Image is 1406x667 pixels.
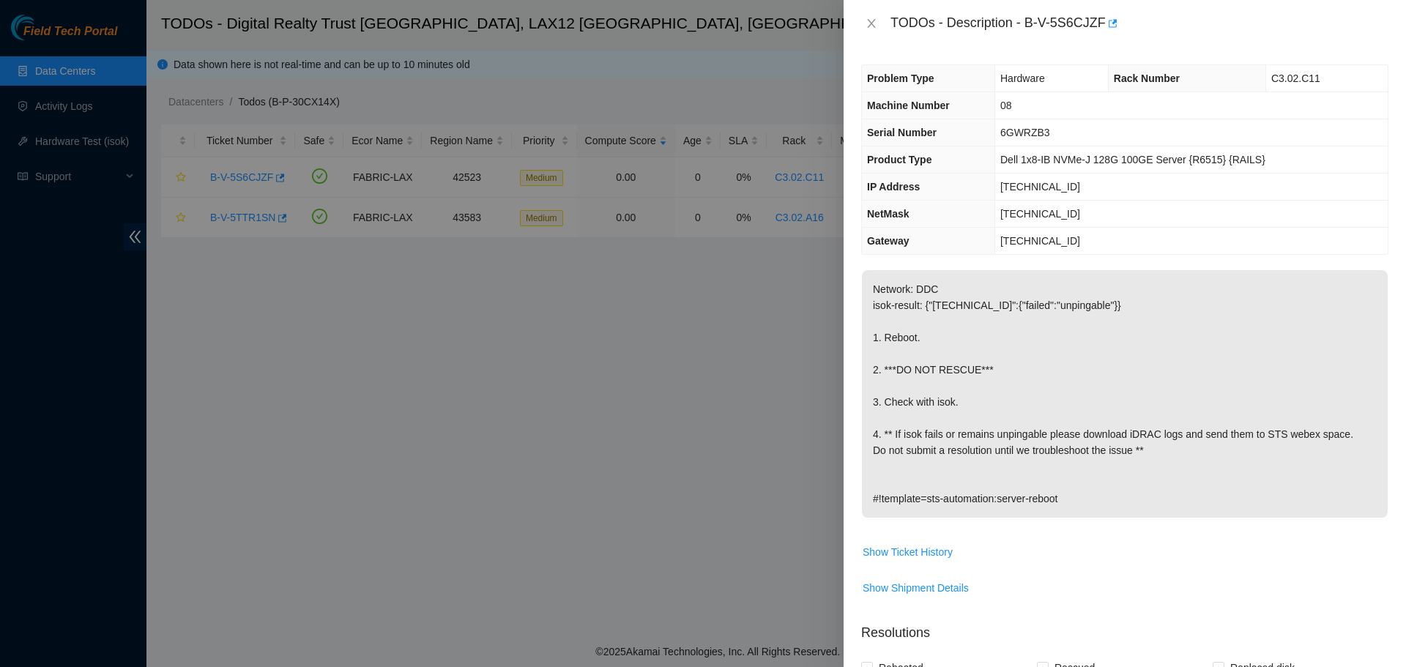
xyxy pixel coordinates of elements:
span: Product Type [867,154,931,165]
span: IP Address [867,181,920,193]
span: [TECHNICAL_ID] [1000,235,1080,247]
span: Serial Number [867,127,937,138]
button: Show Shipment Details [862,576,970,600]
span: close [866,18,877,29]
span: Hardware [1000,72,1045,84]
span: 08 [1000,100,1012,111]
span: Show Shipment Details [863,580,969,596]
span: C3.02.C11 [1271,72,1320,84]
span: [TECHNICAL_ID] [1000,181,1080,193]
span: 6GWRZB3 [1000,127,1050,138]
span: Show Ticket History [863,544,953,560]
span: Gateway [867,235,910,247]
span: Rack Number [1114,72,1180,84]
span: Machine Number [867,100,950,111]
p: Resolutions [861,611,1388,643]
span: NetMask [867,208,910,220]
span: Problem Type [867,72,934,84]
p: Network: DDC isok-result: {"[TECHNICAL_ID]":{"failed":"unpingable"}} 1. Reboot. 2. ***DO NOT RESC... [862,270,1388,518]
div: TODOs - Description - B-V-5S6CJZF [890,12,1388,35]
span: [TECHNICAL_ID] [1000,208,1080,220]
span: Dell 1x8-IB NVMe-J 128G 100GE Server {R6515} {RAILS} [1000,154,1265,165]
button: Show Ticket History [862,540,953,564]
button: Close [861,17,882,31]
